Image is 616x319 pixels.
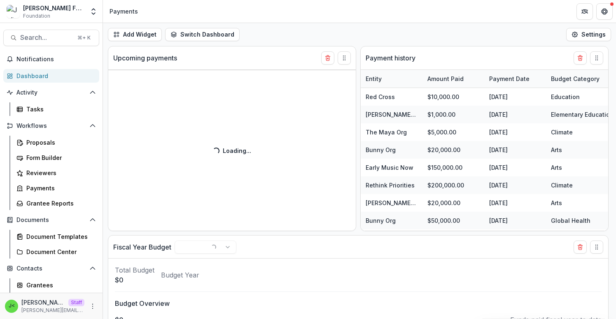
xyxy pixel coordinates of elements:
[422,70,484,88] div: Amount Paid
[422,74,469,83] div: Amount Paid
[26,153,93,162] div: Form Builder
[13,181,99,195] a: Payments
[484,229,546,247] div: [DATE]
[551,199,562,207] div: Arts
[576,3,593,20] button: Partners
[361,74,387,83] div: Entity
[13,166,99,180] a: Reviewers
[361,70,422,88] div: Entity
[13,136,99,149] a: Proposals
[3,69,99,83] a: Dashboard
[26,169,93,177] div: Reviewers
[366,111,476,118] a: [PERSON_NAME]'s Awesome Nonprofit
[551,92,580,101] div: Education
[21,307,84,314] p: [PERSON_NAME][EMAIL_ADDRESS][DOMAIN_NAME]
[484,212,546,229] div: [DATE]
[422,141,484,159] div: $20,000.00
[21,298,65,307] p: [PERSON_NAME] <[PERSON_NAME][EMAIL_ADDRESS][DOMAIN_NAME]>
[13,230,99,243] a: Document Templates
[366,217,396,224] a: Bunny Org
[422,123,484,141] div: $5,000.00
[3,262,99,275] button: Open Contacts
[484,74,534,83] div: Payment Date
[26,281,93,289] div: Grantees
[366,129,407,136] a: The Maya Org
[88,3,99,20] button: Open entity switcher
[106,5,141,17] nav: breadcrumb
[16,123,86,129] span: Workflows
[590,51,603,65] button: Drag
[23,12,50,20] span: Foundation
[551,110,614,119] div: Elementary Education
[13,278,99,292] a: Grantees
[551,216,590,225] div: Global Health
[551,146,562,154] div: Arts
[574,51,587,65] button: Delete card
[3,30,99,46] button: Search...
[366,53,415,63] p: Payment history
[115,265,154,275] p: Total Budget
[26,184,93,192] div: Payments
[366,164,413,171] a: Early Music Now
[68,299,84,306] p: Staff
[566,28,611,41] button: Settings
[366,199,476,206] a: [PERSON_NAME]'s Awesome Nonprofit
[596,3,613,20] button: Get Help
[484,70,546,88] div: Payment Date
[422,159,484,176] div: $150,000.00
[13,245,99,259] a: Document Center
[484,141,546,159] div: [DATE]
[26,232,93,241] div: Document Templates
[23,4,84,12] div: [PERSON_NAME] Foundation
[422,194,484,212] div: $20,000.00
[484,123,546,141] div: [DATE]
[13,196,99,210] a: Grantee Reports
[9,303,15,309] div: Julie <julie@trytemelio.com>
[165,28,240,41] button: Switch Dashboard
[484,176,546,194] div: [DATE]
[115,298,602,308] p: Budget Overview
[590,240,603,254] button: Drag
[16,56,96,63] span: Notifications
[16,217,86,224] span: Documents
[3,119,99,132] button: Open Workflows
[26,199,93,208] div: Grantee Reports
[366,93,395,100] a: Red Cross
[422,212,484,229] div: $50,000.00
[422,229,484,247] div: $5,000.00
[16,89,86,96] span: Activity
[26,247,93,256] div: Document Center
[108,28,162,41] button: Add Widget
[484,88,546,106] div: [DATE]
[551,181,573,190] div: Climate
[88,301,98,311] button: More
[13,102,99,116] a: Tasks
[113,53,177,63] p: Upcoming payments
[338,51,351,65] button: Drag
[484,106,546,123] div: [DATE]
[484,159,546,176] div: [DATE]
[321,51,334,65] button: Delete card
[551,128,573,136] div: Climate
[366,182,415,189] a: Rethink Priorities
[574,240,587,254] button: Delete card
[26,105,93,113] div: Tasks
[546,74,604,83] div: Budget Category
[7,5,20,18] img: Julie Foundation
[3,213,99,227] button: Open Documents
[115,275,154,285] p: $0
[13,151,99,164] a: Form Builder
[110,7,138,16] div: Payments
[422,176,484,194] div: $200,000.00
[366,146,396,153] a: Bunny Org
[3,53,99,66] button: Notifications
[76,33,92,42] div: ⌘ + K
[16,72,93,80] div: Dashboard
[16,265,86,272] span: Contacts
[26,138,93,147] div: Proposals
[484,194,546,212] div: [DATE]
[161,270,199,280] p: Budget Year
